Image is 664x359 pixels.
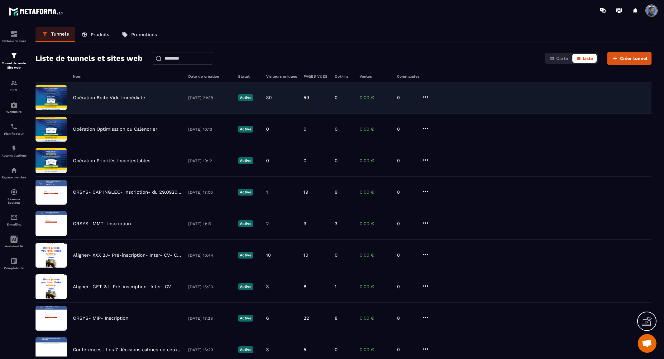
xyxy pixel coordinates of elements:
[583,56,593,61] span: Liste
[335,315,337,321] p: 8
[9,6,65,17] img: logo
[36,306,67,331] img: image
[188,190,232,195] p: [DATE] 17:00
[2,61,26,70] p: Tunnel de vente Site web
[556,56,568,61] span: Carte
[2,162,26,184] a: automationsautomationsEspace membre
[188,74,232,79] h6: Date de création
[303,95,309,100] p: 59
[303,158,306,163] p: 0
[266,347,269,352] p: 3
[303,189,308,195] p: 19
[2,118,26,140] a: schedulerschedulerPlanificateur
[10,79,18,87] img: formation
[188,158,232,163] p: [DATE] 10:12
[73,126,157,132] p: Opération Optimisation du Calendrier
[360,221,391,226] p: 0,00 €
[238,189,253,196] p: Active
[2,209,26,231] a: emailemailE-mailing
[73,221,131,226] p: ORSYS- MMT- Inscription
[238,252,253,259] p: Active
[397,347,416,352] p: 0
[266,252,271,258] p: 10
[188,253,232,258] p: [DATE] 10:44
[2,47,26,75] a: formationformationTunnel de vente Site web
[36,148,67,173] img: image
[36,85,67,110] img: image
[73,284,171,289] p: Aligner- GET 2J- Pré-inscription- Inter- CV
[10,52,18,60] img: formation
[73,74,182,79] h6: Nom
[2,26,26,47] a: formationformationTableau de bord
[10,145,18,152] img: automations
[360,347,391,352] p: 0,00 €
[116,27,163,42] a: Promotions
[335,284,337,289] p: 1
[303,315,309,321] p: 22
[335,74,353,79] h6: Opt-ins
[188,316,232,321] p: [DATE] 17:28
[2,96,26,118] a: automationsautomationsWebinaire
[360,315,391,321] p: 0,00 €
[10,30,18,38] img: formation
[73,95,145,100] p: Opération Boite Vide Immédiate
[360,158,391,163] p: 0,00 €
[73,189,182,195] p: ORSYS- CAP INGLEC- Inscription- du 29.092025
[303,74,328,79] h6: PAGES VUES
[2,184,26,209] a: social-networksocial-networkRéseaux Sociaux
[36,274,67,299] img: image
[10,101,18,109] img: automations
[188,221,232,226] p: [DATE] 11:15
[266,95,272,100] p: 30
[397,74,419,79] h6: Commandes
[360,252,391,258] p: 0,00 €
[238,126,253,133] p: Active
[73,347,182,352] p: Conférences : Les 7 décisions calmes de ceux que rien ne déborde
[131,32,157,37] p: Promotions
[188,95,232,100] p: [DATE] 21:38
[2,75,26,96] a: formationformationCRM
[335,95,337,100] p: 0
[335,221,337,226] p: 3
[2,231,26,253] a: Assistant IA
[397,315,416,321] p: 0
[2,245,26,248] p: Assistant IA
[238,220,253,227] p: Active
[2,88,26,92] p: CRM
[335,126,337,132] p: 0
[303,252,308,258] p: 10
[36,243,67,268] img: image
[360,74,391,79] h6: Ventes
[10,167,18,174] img: automations
[10,214,18,221] img: email
[360,95,391,100] p: 0,00 €
[266,221,269,226] p: 2
[2,223,26,226] p: E-mailing
[36,52,142,65] h2: Liste de tunnels et sites web
[303,221,306,226] p: 9
[607,52,652,65] button: Créer tunnel
[10,123,18,130] img: scheduler
[335,347,337,352] p: 0
[397,126,416,132] p: 0
[36,117,67,142] img: image
[620,55,647,61] span: Créer tunnel
[266,74,297,79] h6: Visiteurs uniques
[397,284,416,289] p: 0
[238,157,253,164] p: Active
[36,211,67,236] img: image
[303,347,306,352] p: 5
[188,127,232,132] p: [DATE] 10:13
[266,284,269,289] p: 3
[238,346,253,353] p: Active
[2,110,26,114] p: Webinaire
[2,39,26,43] p: Tableau de bord
[2,140,26,162] a: automationsautomationsAutomatisations
[638,334,657,353] div: Ouvrir le chat
[397,252,416,258] p: 0
[397,158,416,163] p: 0
[266,315,269,321] p: 6
[238,283,253,290] p: Active
[303,126,306,132] p: 0
[303,284,306,289] p: 8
